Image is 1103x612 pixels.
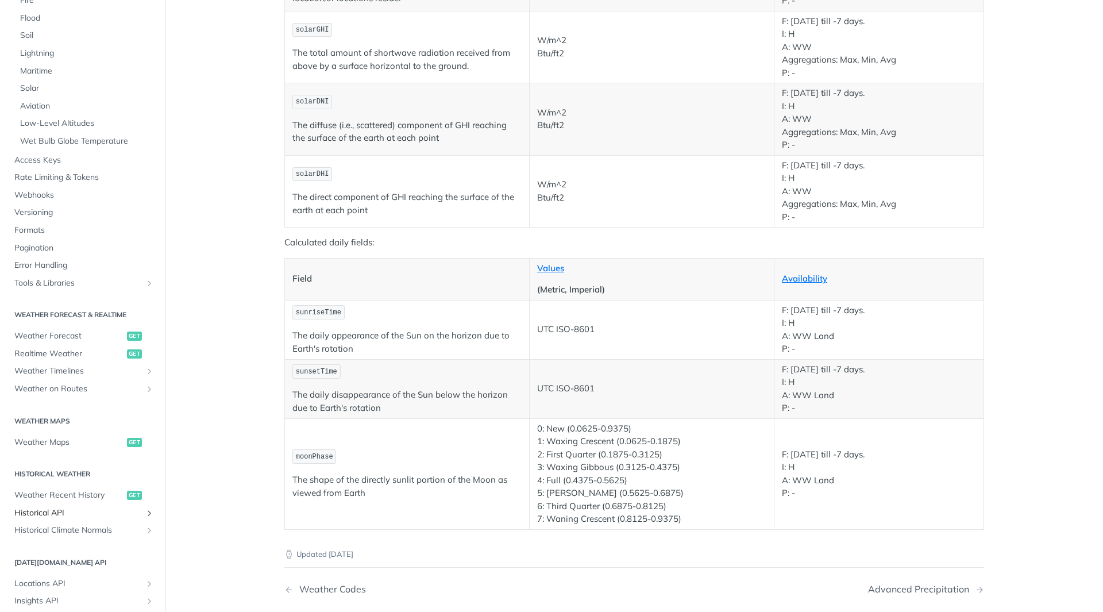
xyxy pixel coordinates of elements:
[20,118,154,129] span: Low-Level Altitudes
[9,204,157,221] a: Versioning
[145,579,154,588] button: Show subpages for Locations API
[14,10,157,27] a: Flood
[14,525,142,536] span: Historical Climate Normals
[14,365,142,377] span: Weather Timelines
[782,15,976,80] p: F: [DATE] till -7 days. I: H A: WW Aggregations: Max, Min, Avg P: -
[14,45,157,62] a: Lightning
[9,257,157,274] a: Error Handling
[20,13,154,24] span: Flood
[145,509,154,518] button: Show subpages for Historical API
[127,438,142,447] span: get
[14,348,124,360] span: Realtime Weather
[294,584,366,595] div: Weather Codes
[9,310,157,320] h2: Weather Forecast & realtime
[537,283,766,297] p: (Metric, Imperial)
[296,170,329,178] span: solarDHI
[14,27,157,44] a: Soil
[292,272,522,286] p: Field
[9,505,157,522] a: Historical APIShow subpages for Historical API
[9,275,157,292] a: Tools & LibrariesShow subpages for Tools & Libraries
[14,437,124,448] span: Weather Maps
[292,191,522,217] p: The direct component of GHI reaching the surface of the earth at each point
[14,383,142,395] span: Weather on Routes
[537,263,564,274] a: Values
[782,304,976,356] p: F: [DATE] till -7 days. I: H A: WW Land P: -
[9,469,157,479] h2: Historical Weather
[9,434,157,451] a: Weather Mapsget
[145,384,154,394] button: Show subpages for Weather on Routes
[782,87,976,152] p: F: [DATE] till -7 days. I: H A: WW Aggregations: Max, Min, Avg P: -
[14,260,154,271] span: Error Handling
[14,133,157,150] a: Wet Bulb Globe Temperature
[9,416,157,426] h2: Weather Maps
[292,119,522,145] p: The diffuse (i.e., scattered) component of GHI reaching the surface of the earth at each point
[9,152,157,169] a: Access Keys
[20,101,154,112] span: Aviation
[14,115,157,132] a: Low-Level Altitudes
[20,66,154,77] span: Maritime
[14,490,124,501] span: Weather Recent History
[14,595,142,607] span: Insights API
[127,349,142,359] span: get
[292,474,522,499] p: The shape of the directly sunlit portion of the Moon as viewed from Earth
[14,278,142,289] span: Tools & Libraries
[9,240,157,257] a: Pagination
[284,549,984,560] p: Updated [DATE]
[20,48,154,59] span: Lightning
[9,363,157,380] a: Weather TimelinesShow subpages for Weather Timelines
[296,368,337,376] span: sunsetTime
[127,491,142,500] span: get
[868,584,975,595] div: Advanced Precipitation
[296,309,341,317] span: sunriseTime
[9,345,157,363] a: Realtime Weatherget
[868,584,984,595] a: Next Page: Advanced Precipitation
[14,243,154,254] span: Pagination
[145,367,154,376] button: Show subpages for Weather Timelines
[537,323,766,336] p: UTC ISO-8601
[9,592,157,610] a: Insights APIShow subpages for Insights API
[9,222,157,239] a: Formats
[537,422,766,526] p: 0: New (0.0625-0.9375) 1: Waxing Crescent (0.0625-0.1875) 2: First Quarter (0.1875-0.3125) 3: Wax...
[145,526,154,535] button: Show subpages for Historical Climate Normals
[292,329,522,355] p: The daily appearance of the Sun on the horizon due to Earth's rotation
[14,98,157,115] a: Aviation
[284,236,984,249] p: Calculated daily fields:
[537,178,766,204] p: W/m^2 Btu/ft2
[782,159,976,224] p: F: [DATE] till -7 days. I: H A: WW Aggregations: Max, Min, Avg P: -
[14,172,154,183] span: Rate Limiting & Tokens
[782,448,976,500] p: F: [DATE] till -7 days. I: H A: WW Land P: -
[537,34,766,60] p: W/m^2 Btu/ft2
[20,136,154,147] span: Wet Bulb Globe Temperature
[127,332,142,341] span: get
[296,98,329,106] span: solarDNI
[292,47,522,72] p: The total amount of shortwave radiation received from above by a surface horizontal to the ground.
[537,106,766,132] p: W/m^2 Btu/ft2
[14,225,154,236] span: Formats
[14,63,157,80] a: Maritime
[296,453,333,461] span: moonPhase
[9,187,157,204] a: Webhooks
[14,80,157,97] a: Solar
[284,584,584,595] a: Previous Page: Weather Codes
[20,83,154,94] span: Solar
[9,487,157,504] a: Weather Recent Historyget
[9,575,157,592] a: Locations APIShow subpages for Locations API
[9,328,157,345] a: Weather Forecastget
[14,578,142,590] span: Locations API
[14,155,154,166] span: Access Keys
[20,30,154,41] span: Soil
[9,557,157,568] h2: [DATE][DOMAIN_NAME] API
[145,596,154,606] button: Show subpages for Insights API
[9,169,157,186] a: Rate Limiting & Tokens
[14,207,154,218] span: Versioning
[9,380,157,398] a: Weather on RoutesShow subpages for Weather on Routes
[292,388,522,414] p: The daily disappearance of the Sun below the horizon due to Earth's rotation
[14,507,142,519] span: Historical API
[14,330,124,342] span: Weather Forecast
[537,382,766,395] p: UTC ISO-8601
[782,363,976,415] p: F: [DATE] till -7 days. I: H A: WW Land P: -
[296,26,329,34] span: solarGHI
[284,572,984,606] nav: Pagination Controls
[9,522,157,539] a: Historical Climate NormalsShow subpages for Historical Climate Normals
[14,190,154,201] span: Webhooks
